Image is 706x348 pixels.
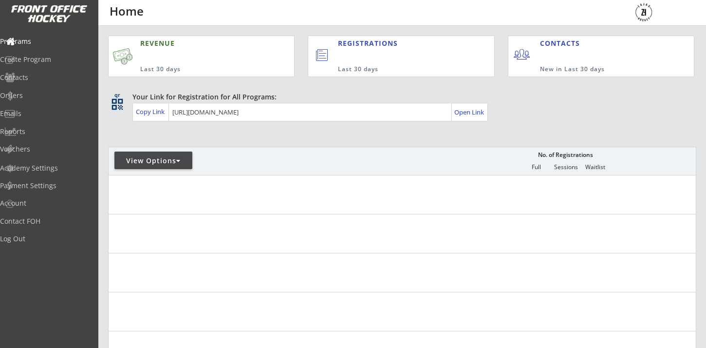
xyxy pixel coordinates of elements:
[132,92,666,102] div: Your Link for Registration for All Programs:
[551,164,580,171] div: Sessions
[535,152,595,158] div: No. of Registrations
[111,92,123,98] div: qr
[338,65,454,74] div: Last 30 days
[454,108,485,116] div: Open Link
[140,39,249,48] div: REVENUE
[540,39,584,48] div: CONTACTS
[338,39,450,48] div: REGISTRATIONS
[136,107,167,116] div: Copy Link
[454,105,485,119] a: Open Link
[140,65,249,74] div: Last 30 days
[114,156,192,166] div: View Options
[110,97,125,112] button: qr_code
[580,164,610,171] div: Waitlist
[540,65,649,74] div: New in Last 30 days
[521,164,551,171] div: Full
